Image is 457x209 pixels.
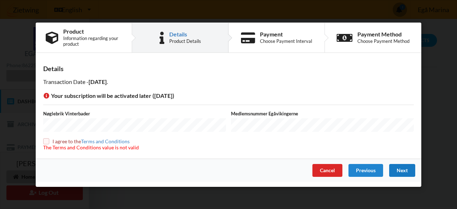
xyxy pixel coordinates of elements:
[43,138,139,144] label: I agree to the
[357,38,410,44] div: Choose Payment Method
[63,29,122,34] div: Product
[357,31,410,37] div: Payment Method
[63,35,122,47] div: Information regarding your product
[89,78,107,85] b: [DATE]
[43,64,414,73] div: Details
[43,110,226,117] label: Nøglebrik Vinterbader
[348,164,383,176] div: Previous
[389,164,415,176] div: Next
[260,38,312,44] div: Choose Payment Interval
[43,92,174,99] span: Your subscription will be activated later ([DATE])
[260,31,312,37] div: Payment
[312,164,342,176] div: Cancel
[231,110,414,117] label: Medlemsnummer Egåvikingerne
[43,78,414,86] p: Transaction Date - .
[169,38,201,44] div: Product Details
[43,144,139,150] span: The Terms and Conditions value is not valid
[81,138,130,144] a: Terms and Conditions
[169,31,201,37] div: Details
